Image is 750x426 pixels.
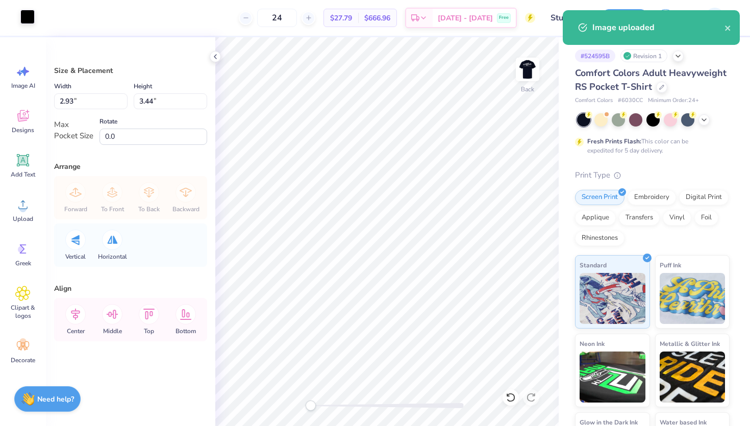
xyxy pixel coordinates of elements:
span: Horizontal [98,253,127,261]
span: Center [67,327,85,335]
img: Ashutosh Sharma [705,8,725,28]
span: # 6030CC [618,96,643,105]
span: Bottom [176,327,196,335]
span: Decorate [11,356,35,364]
span: Clipart & logos [6,304,40,320]
span: Minimum Order: 24 + [648,96,699,105]
label: Width [54,80,71,92]
button: close [724,21,732,34]
span: Vertical [65,253,86,261]
div: Print Type [575,169,730,181]
span: Add Text [11,170,35,179]
div: Align [54,283,207,294]
div: Size & Placement [54,65,207,76]
label: Height [134,80,152,92]
span: Comfort Colors [575,96,613,105]
a: AS [687,8,730,28]
strong: Fresh Prints Flash: [587,137,641,145]
span: Image AI [11,82,35,90]
span: Standard [580,260,607,270]
img: Metallic & Glitter Ink [660,352,726,403]
span: Metallic & Glitter Ink [660,338,720,349]
div: Screen Print [575,190,624,205]
img: Neon Ink [580,352,645,403]
div: Accessibility label [306,400,316,411]
span: Comfort Colors Adult Heavyweight RS Pocket T-Shirt [575,67,727,93]
div: Vinyl [663,210,691,225]
span: Middle [103,327,122,335]
span: $666.96 [364,13,390,23]
strong: Need help? [37,394,74,404]
div: Image uploaded [592,21,724,34]
div: Rhinestones [575,231,624,246]
span: Greek [15,259,31,267]
input: Untitled Design [543,8,593,28]
div: Transfers [619,210,660,225]
span: Designs [12,126,34,134]
div: Back [521,85,534,94]
span: Upload [13,215,33,223]
div: Digital Print [679,190,729,205]
div: Revision 1 [620,49,667,62]
div: Embroidery [628,190,676,205]
span: $27.79 [330,13,352,23]
div: Arrange [54,161,207,172]
img: Back [517,59,538,80]
div: # 524595B [575,49,615,62]
div: Applique [575,210,616,225]
span: [DATE] - [DATE] [438,13,493,23]
label: Rotate [99,115,117,128]
span: Top [144,327,154,335]
input: – – [257,9,297,27]
span: Free [499,14,509,21]
img: Standard [580,273,645,324]
span: Puff Ink [660,260,681,270]
div: Foil [694,210,718,225]
div: Max Pocket Size [54,119,93,142]
div: This color can be expedited for 5 day delivery. [587,137,713,155]
span: Neon Ink [580,338,605,349]
img: Puff Ink [660,273,726,324]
